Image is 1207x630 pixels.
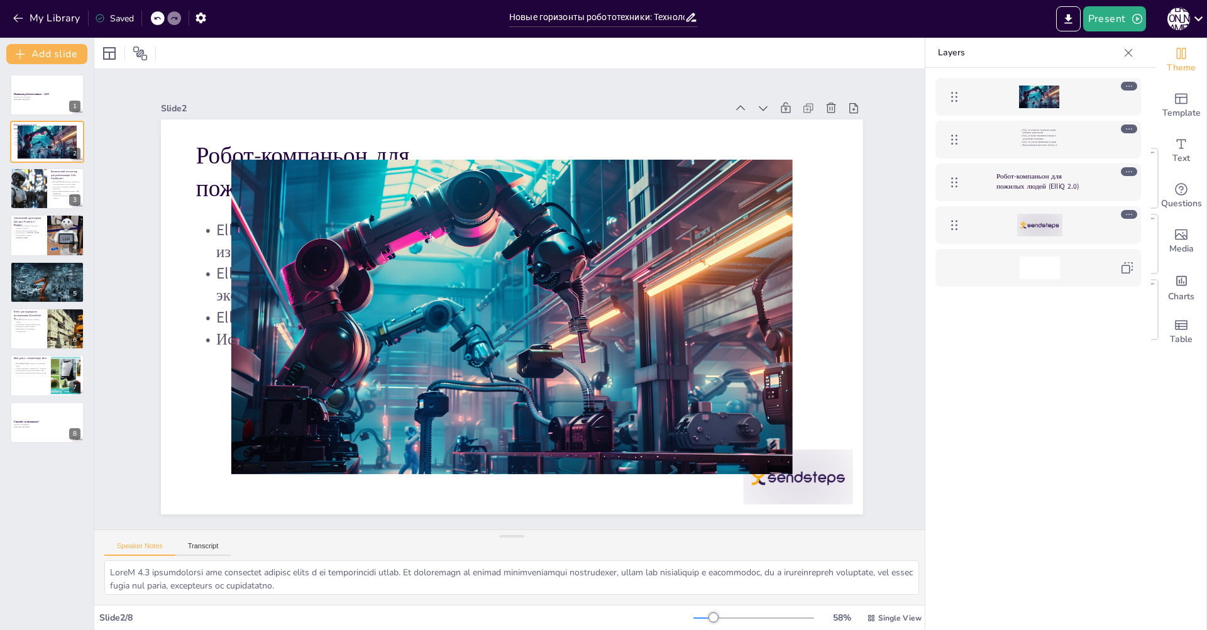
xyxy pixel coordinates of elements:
div: 1 [10,74,84,116]
p: Мой робот: «HomeHelper Bot» [14,357,47,361]
p: Умный помощник управляется с телефона [14,367,47,370]
strong: Спасибо за внимание! [14,420,39,423]
button: Export to PowerPoint [1056,6,1081,31]
p: Робот для подводного исследования (OceanOne K) [14,310,43,321]
p: ElliQ 2.0 помогает пожилым людям избежать одиночества [14,131,43,136]
button: Present [1083,6,1146,31]
div: 6 [10,308,84,350]
span: Theme [1167,61,1196,75]
p: Безопасность для человека [14,326,43,328]
p: Робот-компаньон для пожилых людей (ElliQ 2.0) [14,123,43,130]
div: Slide 2 / 8 [99,612,693,624]
p: Figure 01 работает на конвейере вместо человека [14,269,80,272]
button: Speaker Notes [104,542,175,556]
div: 8 [69,428,80,439]
input: Insert title [509,8,685,26]
div: Get real-time input from your audience [1156,174,1206,219]
p: Идеальный помощник для занятых людей [14,372,47,375]
p: Самообучение робота [14,274,80,277]
div: 5 [10,262,84,303]
p: Layers [938,38,1118,68]
div: Add images, graphics, shapes or video [1156,219,1206,264]
p: ElliQ 2.0 учится привычкам хозяина [1020,140,1059,143]
span: Questions [1161,197,1202,211]
p: ElliQ 2.0 учится привычкам хозяина [14,141,43,143]
div: Робот-компаньон для пожилых людей (ElliQ 2.0) [935,163,1141,201]
p: Искусственный интеллект в ElliQ 2.0 [14,143,43,145]
p: Персонализированная терапия с HAL Healthcare [51,190,80,194]
p: Generated with [URL] [14,426,80,428]
div: 58 % [827,612,857,624]
p: Тактильная обратная связь робота [14,323,43,326]
span: Table [1170,333,1193,346]
div: Add ready made slides [1156,83,1206,128]
div: 7 [10,355,84,396]
strong: Новинки робототехники - 2025 [14,92,49,96]
div: 8 [10,402,84,443]
div: Change the overall theme [1156,38,1206,83]
p: Дроны обеспечивают быструю доставку товаров [14,225,43,229]
div: 2 [69,148,80,159]
span: Text [1172,152,1190,165]
p: Будущее уже наступило [14,96,80,98]
p: Автономный маршрут [PERSON_NAME] [14,235,43,239]
div: 3 [69,194,80,206]
p: ИИ-зрение помогает роботу видеть объекты [14,272,80,274]
div: 7 [69,382,80,393]
span: Charts [1168,290,1194,304]
p: ElliQ 2.0 помогает пожилым людям избежать одиночества [1020,128,1059,135]
p: «HomeHelper Bot» помогает в домашних делах [14,363,47,367]
p: HAL Healthcare помогает пациентам восстанавливаться после травм [51,180,80,185]
p: ElliQ 2.0 может вызывать помощь в экстренных ситуациях [14,136,43,140]
div: 4 [69,241,80,253]
button: Add slide [6,44,87,64]
div: 3 [10,168,84,209]
div: Add charts and graphs [1156,264,1206,309]
div: https://cdn.sendsteps.com/images/slides/2025_13_09_09_13-QAU9fjRr37EbpOKR.png [935,78,1141,116]
div: https://cdn.sendsteps.com/images/logo/sendsteps_logo_white.pnghttps://cdn.sendsteps.com/images/lo... [935,206,1141,244]
textarea: LoreM 4.3 ipsumdolorsi ame consectet adipisc elits d ei temporincidi utlab. Et doloremagn al enim... [104,560,919,595]
p: Искусственный интеллект в ElliQ 2.0 [1020,143,1059,146]
div: 2 [10,121,84,162]
span: Template [1162,106,1201,120]
button: My Library [9,8,85,28]
p: Разнообразие насадок для разных задач [14,370,47,372]
p: Сложная сборка деталей [14,276,80,279]
div: 4 [10,214,84,256]
p: Робот-компаньон для пожилых людей (ElliQ 2.0) [996,171,1083,191]
div: Add text boxes [1156,128,1206,174]
span: Media [1169,242,1194,256]
div: [PERSON_NAME] [1167,8,1190,30]
p: Экзоскелет помогает заново учиться ходить [51,194,80,199]
button: [PERSON_NAME] [1167,6,1190,31]
p: ElliQ 2.0 может вызывать помощь в экстренных ситуациях [1020,135,1059,141]
div: 6 [69,334,80,346]
p: Generated with [URL] [14,98,80,101]
span: Single View [878,613,922,623]
p: Спасибо за внимание! [14,423,80,426]
div: Saved [95,13,134,25]
p: Эффективность подводных исследований [14,328,43,332]
div: ElliQ 2.0 помогает пожилым людям избежать одиночестваElliQ 2.0 может вызывать помощь в экстренных... [935,121,1141,158]
div: 1 [69,101,80,112]
p: OceanOne K исследует глубины океана [14,319,43,323]
div: Add a table [1156,309,1206,355]
div: Layout [99,43,119,64]
button: Transcript [175,542,231,556]
div: 5 [69,288,80,299]
span: Position [133,46,148,61]
p: Робот-манипулятор с ИИ-зрением (Figure 01) [14,263,80,267]
p: Бионический экзоскеляр для реабилитации (HAL Healthcare) [51,170,80,180]
p: Экзоскелет считывает нервные импульсы [51,185,80,190]
p: Дроны избегают препятствий [14,229,43,232]
p: Автономный дрон-курьер (Amazon Prime Air / Яндекс) [14,216,43,227]
p: Экологичность [PERSON_NAME] [14,232,43,235]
